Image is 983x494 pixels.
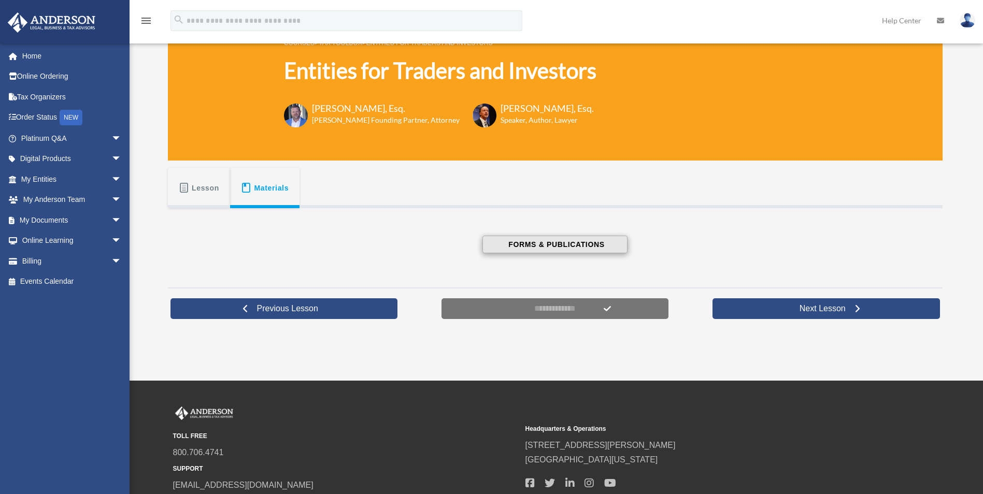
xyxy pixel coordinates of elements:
span: Lesson [192,179,219,197]
a: My Anderson Teamarrow_drop_down [7,190,137,210]
a: Events Calendar [7,271,137,292]
img: Toby-circle-head.png [284,104,308,127]
a: menu [140,18,152,27]
a: Previous Lesson [170,298,398,319]
a: [STREET_ADDRESS][PERSON_NAME] [525,441,676,449]
a: 800.706.4741 [173,448,224,457]
a: My Documentsarrow_drop_down [7,210,137,230]
a: Next Lesson [713,298,940,319]
span: Next Lesson [791,303,854,314]
button: FORMS & PUBLICATIONS [482,236,628,253]
a: [GEOGRAPHIC_DATA][US_STATE] [525,455,658,464]
div: NEW [60,110,82,125]
small: Headquarters & Operations [525,424,871,434]
a: Platinum Q&Aarrow_drop_down [7,128,137,149]
span: arrow_drop_down [111,128,132,149]
span: Previous Lesson [249,303,326,314]
img: Anderson Advisors Platinum Portal [173,406,235,420]
small: SUPPORT [173,463,518,474]
span: arrow_drop_down [111,169,132,190]
i: search [173,14,184,25]
a: FORMS & PUBLICATIONS [301,236,809,253]
span: arrow_drop_down [111,149,132,170]
a: My Entitiesarrow_drop_down [7,169,137,190]
a: Order StatusNEW [7,107,137,128]
img: User Pic [960,13,975,28]
a: Billingarrow_drop_down [7,251,137,271]
a: [EMAIL_ADDRESS][DOMAIN_NAME] [173,481,314,489]
span: FORMS & PUBLICATIONS [505,239,604,250]
h6: [PERSON_NAME] Founding Partner, Attorney [312,115,460,125]
small: TOLL FREE [173,431,518,442]
span: Materials [254,179,289,197]
a: Digital Productsarrow_drop_down [7,149,137,169]
i: menu [140,14,152,27]
span: arrow_drop_down [111,251,132,272]
h6: Speaker, Author, Lawyer [501,115,581,125]
span: arrow_drop_down [111,210,132,231]
h3: [PERSON_NAME], Esq. [501,102,594,115]
h1: Entities for Traders and Investors [284,55,596,86]
a: Online Ordering [7,66,137,87]
h3: [PERSON_NAME], Esq. [312,102,460,115]
img: Anderson Advisors Platinum Portal [5,12,98,33]
a: Home [7,46,137,66]
img: Scott-Estill-Headshot.png [473,104,496,127]
a: Tax Organizers [7,86,137,107]
span: arrow_drop_down [111,230,132,252]
a: Online Learningarrow_drop_down [7,230,137,251]
span: arrow_drop_down [111,190,132,211]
